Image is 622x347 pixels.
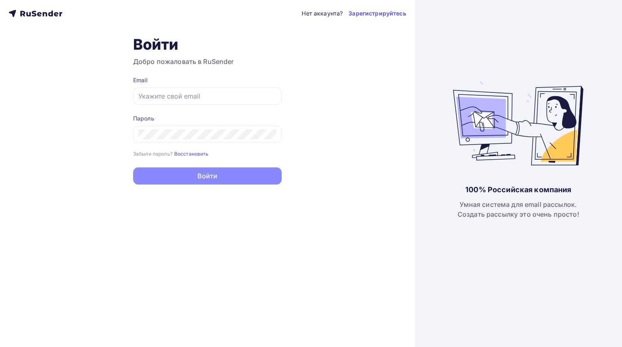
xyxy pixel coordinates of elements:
[133,151,173,157] small: Забыли пароль?
[133,167,282,184] button: Войти
[465,185,571,195] div: 100% Российская компания
[133,114,282,123] div: Пароль
[174,150,209,157] a: Восстановить
[174,151,209,157] small: Восстановить
[133,57,282,66] h3: Добро пожаловать в RuSender
[458,200,579,219] div: Умная система для email рассылок. Создать рассылку это очень просто!
[348,9,406,18] a: Зарегистрируйтесь
[302,9,343,18] div: Нет аккаунта?
[133,35,282,53] h1: Войти
[133,76,282,84] div: Email
[138,91,276,101] input: Укажите свой email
